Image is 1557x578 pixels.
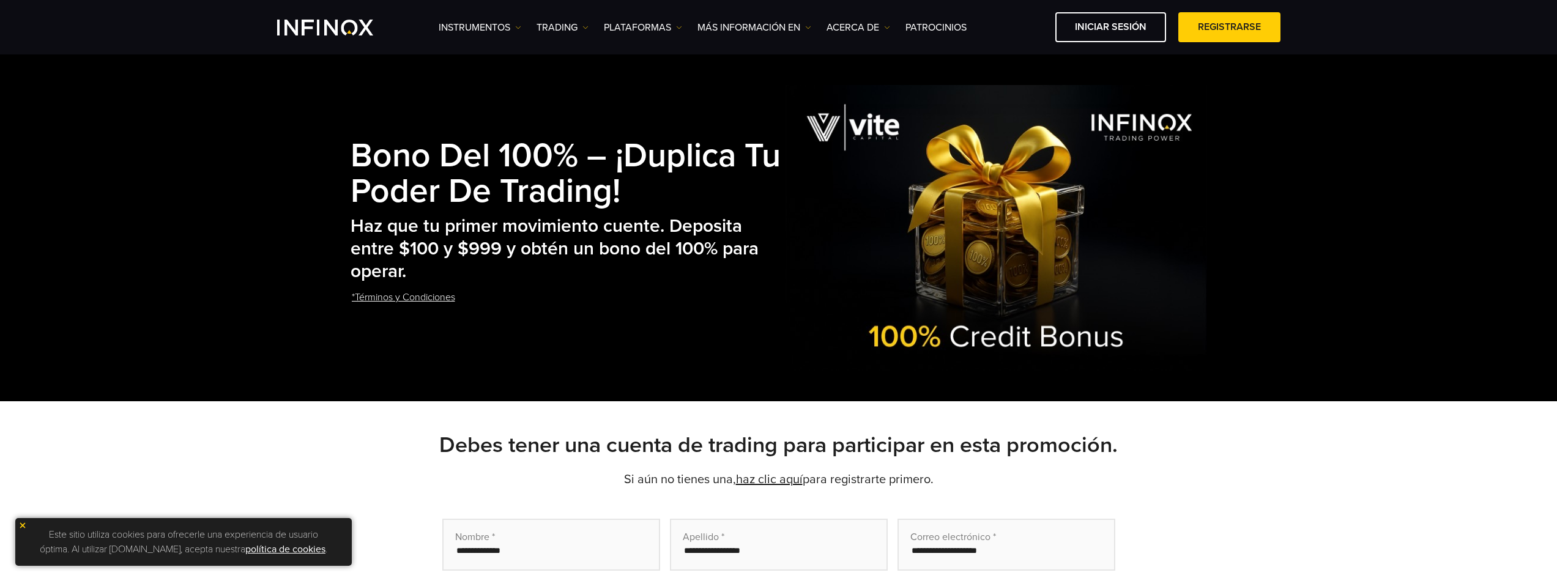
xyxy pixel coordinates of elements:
a: Más información en [697,20,811,35]
a: ACERCA DE [827,20,890,35]
strong: Debes tener una cuenta de trading para participar en esta promoción. [439,432,1118,458]
strong: Bono del 100% – ¡Duplica tu poder de trading! [351,136,781,212]
a: Instrumentos [439,20,521,35]
a: política de cookies [245,543,325,555]
a: Registrarse [1178,12,1280,42]
a: TRADING [537,20,589,35]
p: Si aún no tienes una, para registrarte primero. [351,471,1207,488]
img: yellow close icon [18,521,27,530]
h2: Haz que tu primer movimiento cuente. Deposita entre $100 y $999 y obtén un bono del 100% para ope... [351,215,786,283]
a: Patrocinios [905,20,967,35]
a: INFINOX Logo [277,20,402,35]
a: Iniciar sesión [1055,12,1166,42]
a: PLATAFORMAS [604,20,682,35]
a: haz clic aquí [736,472,803,487]
a: *Términos y Condiciones [351,283,456,313]
p: Este sitio utiliza cookies para ofrecerle una experiencia de usuario óptima. Al utilizar [DOMAIN_... [21,524,346,560]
